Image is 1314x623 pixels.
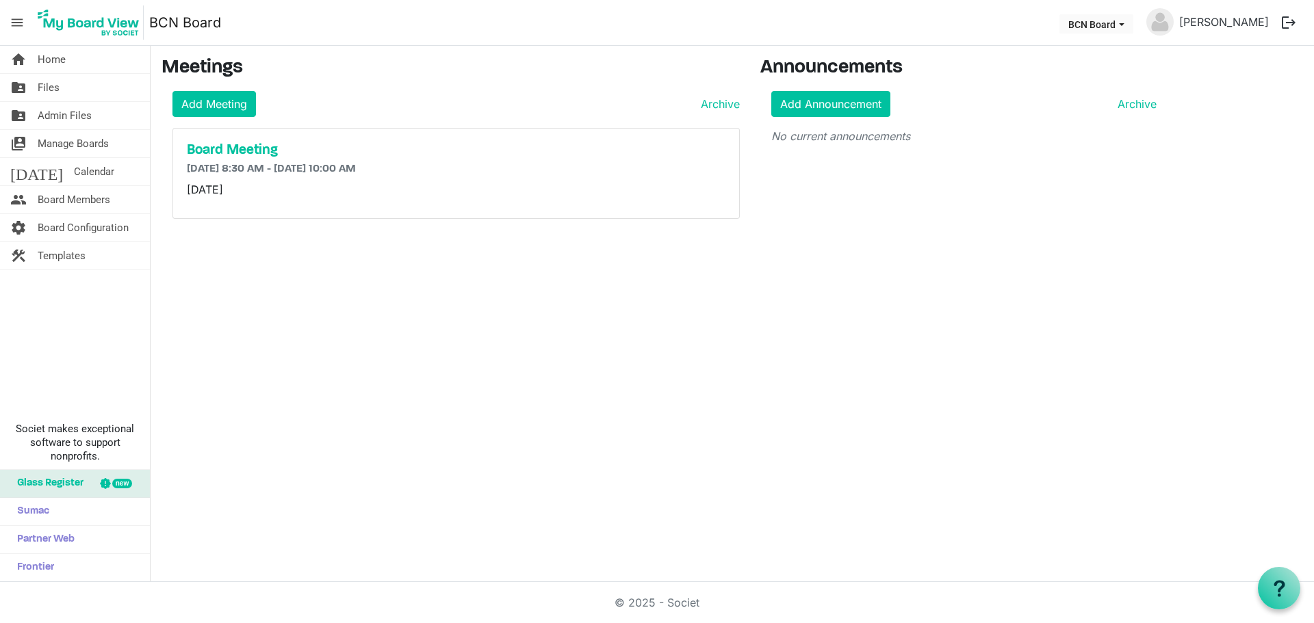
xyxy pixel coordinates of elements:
[10,214,27,241] span: settings
[38,242,86,269] span: Templates
[162,57,740,80] h3: Meetings
[38,186,110,213] span: Board Members
[6,422,144,463] span: Societ makes exceptional software to support nonprofits.
[771,128,1157,144] p: No current announcements
[34,5,144,40] img: My Board View Logo
[74,158,114,185] span: Calendar
[10,130,27,157] span: switch_account
[771,91,890,117] a: Add Announcement
[187,181,725,198] p: [DATE]
[695,96,740,112] a: Archive
[10,158,63,185] span: [DATE]
[760,57,1168,80] h3: Announcements
[10,186,27,213] span: people
[38,74,60,101] span: Files
[1174,8,1274,36] a: [PERSON_NAME]
[38,214,129,241] span: Board Configuration
[10,554,54,581] span: Frontier
[1274,8,1303,37] button: logout
[10,242,27,269] span: construction
[615,596,699,609] a: © 2025 - Societ
[38,102,92,129] span: Admin Files
[38,130,109,157] span: Manage Boards
[187,163,725,176] h6: [DATE] 8:30 AM - [DATE] 10:00 AM
[1059,14,1133,34] button: BCN Board dropdownbutton
[149,9,221,36] a: BCN Board
[172,91,256,117] a: Add Meeting
[10,102,27,129] span: folder_shared
[34,5,149,40] a: My Board View Logo
[187,142,725,159] a: Board Meeting
[4,10,30,36] span: menu
[10,74,27,101] span: folder_shared
[10,526,75,553] span: Partner Web
[112,479,132,488] div: new
[38,46,66,73] span: Home
[1112,96,1157,112] a: Archive
[10,470,83,497] span: Glass Register
[10,46,27,73] span: home
[1146,8,1174,36] img: no-profile-picture.svg
[10,498,49,525] span: Sumac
